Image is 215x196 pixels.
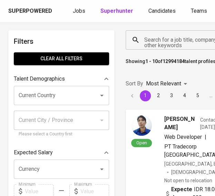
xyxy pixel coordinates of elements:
[19,131,104,138] p: Please select a Country first
[148,8,176,14] span: Candidates
[192,90,203,101] button: Go to page 5
[148,7,177,16] a: Candidates
[164,177,212,184] p: Not open to relocation
[145,59,158,64] b: 1 - 10
[14,75,65,83] p: Talent Demographics
[163,59,185,64] b: 12994184
[100,8,133,14] b: Superhunter
[8,7,53,15] a: Superpowered
[164,115,197,132] span: [PERSON_NAME]
[140,90,151,101] button: page 1
[205,133,206,141] span: |
[14,72,109,86] div: Talent Demographics
[131,115,152,136] img: 79e15cdec9b568eb0ba91639449b85b6.jpg
[97,164,107,174] button: Open
[73,8,85,14] span: Jobs
[73,7,87,16] a: Jobs
[100,7,135,16] a: Superhunter
[8,7,52,15] div: Superpowered
[19,54,104,63] span: Clear All filters
[134,140,150,146] span: Open
[146,80,181,88] p: Most Relevant
[97,91,107,100] button: Open
[164,134,202,140] span: Web Developer
[14,148,53,157] p: Expected Salary
[153,90,164,101] button: Go to page 2
[14,36,109,47] h6: Filters
[146,78,189,90] div: Most Relevant
[191,8,207,14] span: Teams
[14,146,109,159] div: Expected Salary
[179,90,190,101] button: Go to page 4
[166,90,177,101] button: Go to page 3
[191,7,208,16] a: Teams
[14,52,109,65] button: Clear All filters
[126,80,143,88] p: Sort By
